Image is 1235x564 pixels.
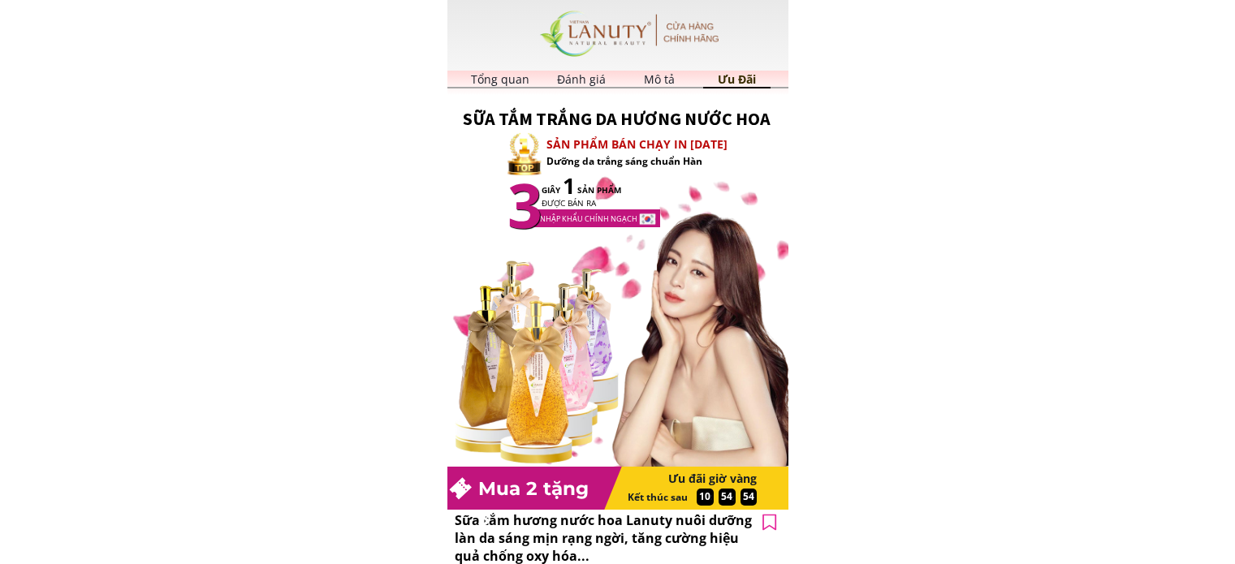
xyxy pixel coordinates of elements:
h3: : [729,489,736,505]
h3: SỮA TẮM TRẮNG DA HƯƠNG NƯỚC HOA [447,105,788,133]
h3: 3 [491,156,559,253]
h3: 1 [555,168,583,203]
h3: Đánh giá [556,71,607,88]
h3: Kết thúc sau [628,489,693,505]
h3: Mua 2 tặng 3 [478,474,605,534]
h3: Tổng quan [470,71,530,88]
span: ĐƯỢC BÁN RA [542,197,596,209]
h3: Dưỡng da trắng sáng chuẩn Hàn [546,153,779,169]
h3: GIÂY SẢN PHẨM [542,183,748,209]
h3: : [707,489,715,504]
h3: Ưu đãi giờ vàng [638,472,757,486]
h3: Ưu Đãi [711,71,762,88]
h3: Mô tả [633,71,684,88]
h3: SẢN PHẨM BÁN CHẠY IN [DATE] [546,136,779,153]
